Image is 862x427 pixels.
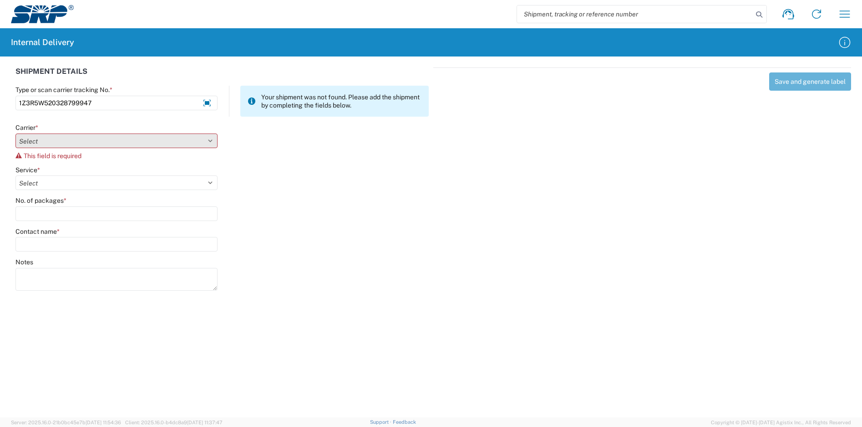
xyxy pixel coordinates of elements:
[86,420,121,425] span: [DATE] 11:54:36
[11,420,121,425] span: Server: 2025.16.0-21b0bc45e7b
[517,5,753,23] input: Shipment, tracking or reference number
[15,166,40,174] label: Service
[15,123,38,132] label: Carrier
[370,419,393,425] a: Support
[393,419,416,425] a: Feedback
[125,420,223,425] span: Client: 2025.16.0-b4dc8a9
[15,258,33,266] label: Notes
[15,86,112,94] label: Type or scan carrier tracking No.
[24,152,81,159] span: This field is required
[711,418,851,427] span: Copyright © [DATE]-[DATE] Agistix Inc., All Rights Reserved
[15,227,60,236] label: Contact name
[261,93,422,109] span: Your shipment was not found. Please add the shipment by completing the fields below.
[187,420,223,425] span: [DATE] 11:37:47
[15,196,66,205] label: No. of packages
[11,37,74,48] h2: Internal Delivery
[15,67,429,86] div: SHIPMENT DETAILS
[11,5,74,23] img: srp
